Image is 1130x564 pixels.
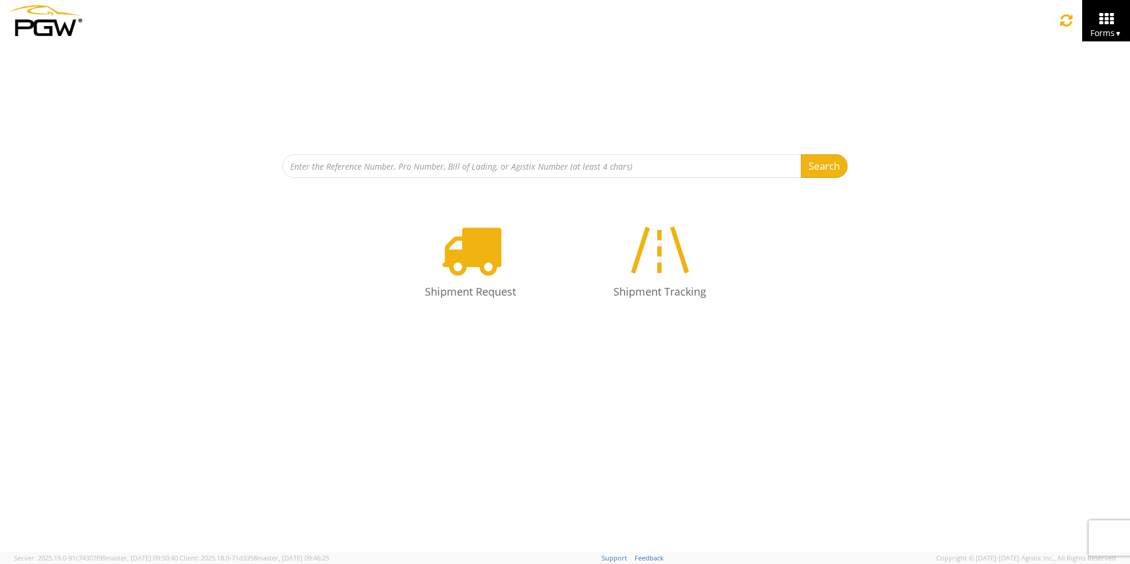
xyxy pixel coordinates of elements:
[602,553,627,562] a: Support
[106,553,178,562] span: master, [DATE] 09:50:40
[635,553,664,562] a: Feedback
[394,286,547,298] h4: Shipment Request
[382,208,559,316] a: Shipment Request
[1115,28,1122,38] span: ▼
[257,553,329,562] span: master, [DATE] 09:46:25
[583,286,736,298] h4: Shipment Tracking
[180,553,329,562] span: Client: 2025.18.0-71d3358
[936,553,1116,563] span: Copyright © [DATE]-[DATE] Agistix Inc., All Rights Reserved
[9,5,82,36] img: pgw-form-logo-1aaa8060b1cc70fad034.png
[571,208,748,316] a: Shipment Tracking
[14,553,178,562] span: Server: 2025.19.0-91c74307f99
[282,154,801,178] input: Enter the Reference Number, Pro Number, Bill of Lading, or Agistix Number (at least 4 chars)
[801,154,847,178] button: Search
[1090,27,1122,38] span: Forms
